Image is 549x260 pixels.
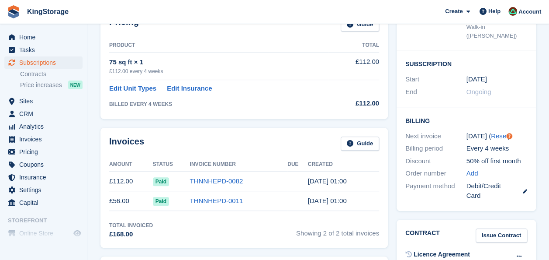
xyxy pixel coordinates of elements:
[109,229,153,239] div: £168.00
[328,98,379,109] div: £112.00
[4,171,83,183] a: menu
[4,95,83,107] a: menu
[328,39,379,53] th: Total
[109,84,156,94] a: Edit Unit Types
[167,84,212,94] a: Edit Insurance
[466,144,528,154] div: Every 4 weeks
[19,31,72,43] span: Home
[405,228,440,243] h2: Contract
[109,67,328,75] div: £112.00 every 4 weeks
[19,44,72,56] span: Tasks
[466,131,528,141] div: [DATE] ( )
[190,197,243,204] a: THNNHEPD-0011
[476,228,527,243] a: Issue Contract
[341,137,379,151] a: Guide
[4,120,83,133] a: menu
[505,132,513,140] div: Tooltip anchor
[19,56,72,69] span: Subscriptions
[4,31,83,43] a: menu
[405,181,466,201] div: Payment method
[19,158,72,171] span: Coupons
[341,17,379,32] a: Guide
[296,221,379,239] span: Showing 2 of 2 total invoices
[466,88,491,95] span: Ongoing
[4,158,83,171] a: menu
[19,133,72,145] span: Invoices
[8,216,87,225] span: Storefront
[405,59,527,68] h2: Subscription
[518,7,541,16] span: Account
[466,169,478,179] a: Add
[109,221,153,229] div: Total Invoiced
[19,108,72,120] span: CRM
[24,4,72,19] a: KingStorage
[466,23,528,40] div: Walk-in ([PERSON_NAME])
[466,181,528,201] div: Debit/Credit Card
[4,133,83,145] a: menu
[153,177,169,186] span: Paid
[109,100,328,108] div: BILLED EVERY 4 WEEKS
[405,144,466,154] div: Billing period
[445,7,463,16] span: Create
[7,5,20,18] img: stora-icon-8386f47178a22dfd0bd8f6a31ec36ba5ce8667c1dd55bd0f319d3a0aa187defe.svg
[405,13,466,40] div: Booked
[4,146,83,158] a: menu
[109,39,328,53] th: Product
[508,7,517,16] img: John King
[488,7,501,16] span: Help
[19,184,72,196] span: Settings
[491,132,508,140] a: Reset
[328,52,379,80] td: £112.00
[20,81,62,89] span: Price increases
[466,156,528,166] div: 50% off first month
[287,158,308,172] th: Due
[109,137,144,151] h2: Invoices
[109,158,153,172] th: Amount
[19,227,72,239] span: Online Store
[20,80,83,90] a: Price increases NEW
[414,250,470,259] div: Licence Agreement
[405,131,466,141] div: Next invoice
[19,120,72,133] span: Analytics
[190,158,288,172] th: Invoice Number
[4,184,83,196] a: menu
[72,228,83,239] a: Preview store
[405,116,527,125] h2: Billing
[109,191,153,211] td: £56.00
[405,156,466,166] div: Discount
[19,197,72,209] span: Capital
[405,87,466,97] div: End
[19,146,72,158] span: Pricing
[190,177,243,185] a: THNNHEPD-0082
[405,74,466,84] div: Start
[109,17,139,32] h2: Pricing
[4,227,83,239] a: menu
[20,70,83,78] a: Contracts
[153,158,190,172] th: Status
[308,197,347,204] time: 2025-07-09 00:00:43 UTC
[68,81,83,89] div: NEW
[109,57,328,67] div: 75 sq ft × 1
[19,95,72,107] span: Sites
[308,177,347,185] time: 2025-08-06 00:00:22 UTC
[4,44,83,56] a: menu
[308,158,379,172] th: Created
[405,169,466,179] div: Order number
[19,171,72,183] span: Insurance
[466,74,487,84] time: 2025-07-09 00:00:00 UTC
[109,172,153,191] td: £112.00
[153,197,169,206] span: Paid
[4,197,83,209] a: menu
[4,56,83,69] a: menu
[4,108,83,120] a: menu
